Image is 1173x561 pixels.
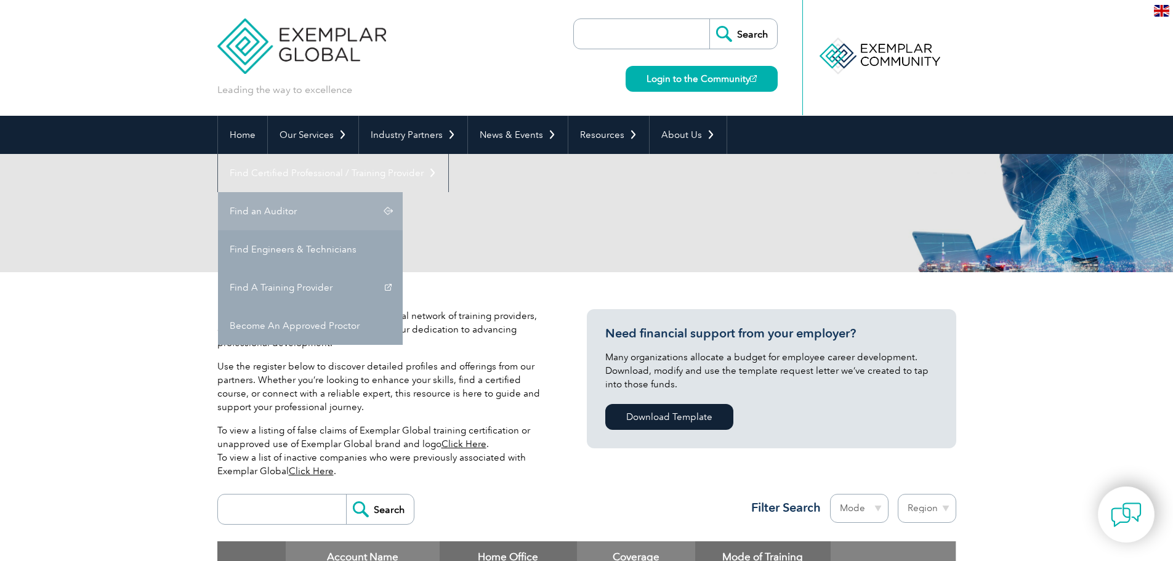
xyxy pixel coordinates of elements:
a: Click Here [289,466,334,477]
a: News & Events [468,116,568,154]
a: Become An Approved Proctor [218,307,403,345]
p: Use the register below to discover detailed profiles and offerings from our partners. Whether you... [217,360,550,414]
a: Login to the Community [626,66,778,92]
a: Click Here [441,438,486,450]
a: About Us [650,116,727,154]
a: Resources [568,116,649,154]
p: Many organizations allocate a budget for employee career development. Download, modify and use th... [605,350,938,391]
h3: Filter Search [744,500,821,515]
a: Find an Auditor [218,192,403,230]
input: Search [346,494,414,524]
p: Leading the way to excellence [217,83,352,97]
a: Find Engineers & Technicians [218,230,403,268]
img: en [1154,5,1169,17]
img: contact-chat.png [1111,499,1142,530]
a: Home [218,116,267,154]
p: To view a listing of false claims of Exemplar Global training certification or unapproved use of ... [217,424,550,478]
a: Industry Partners [359,116,467,154]
a: Download Template [605,404,733,430]
a: Find Certified Professional / Training Provider [218,154,448,192]
h2: Client Register [217,203,735,223]
a: Our Services [268,116,358,154]
img: open_square.png [750,75,757,82]
h3: Need financial support from your employer? [605,326,938,341]
a: Find A Training Provider [218,268,403,307]
input: Search [709,19,777,49]
p: Exemplar Global proudly works with a global network of training providers, consultants, and organ... [217,309,550,350]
